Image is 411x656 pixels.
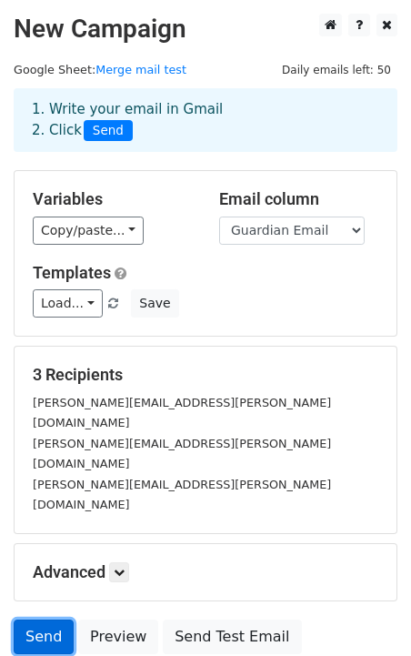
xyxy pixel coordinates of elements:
[14,620,74,654] a: Send
[276,63,397,76] a: Daily emails left: 50
[14,63,186,76] small: Google Sheet:
[33,562,378,582] h5: Advanced
[33,263,111,282] a: Templates
[33,478,331,512] small: [PERSON_NAME][EMAIL_ADDRESS][PERSON_NAME][DOMAIN_NAME]
[33,289,103,318] a: Load...
[33,189,192,209] h5: Variables
[320,569,411,656] iframe: Chat Widget
[84,120,133,142] span: Send
[33,437,331,471] small: [PERSON_NAME][EMAIL_ADDRESS][PERSON_NAME][DOMAIN_NAME]
[131,289,178,318] button: Save
[18,99,393,141] div: 1. Write your email in Gmail 2. Click
[163,620,301,654] a: Send Test Email
[95,63,186,76] a: Merge mail test
[33,365,378,385] h5: 3 Recipients
[78,620,158,654] a: Preview
[219,189,378,209] h5: Email column
[276,60,397,80] span: Daily emails left: 50
[33,396,331,430] small: [PERSON_NAME][EMAIL_ADDRESS][PERSON_NAME][DOMAIN_NAME]
[33,217,144,245] a: Copy/paste...
[14,14,397,45] h2: New Campaign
